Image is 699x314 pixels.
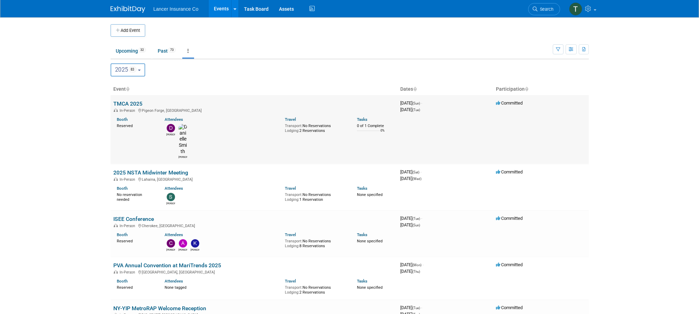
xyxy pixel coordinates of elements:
span: In-Person [120,224,137,228]
span: [DATE] [400,176,421,181]
a: Booth [117,232,128,237]
a: Travel [285,279,296,284]
span: (Sun) [412,223,420,227]
span: Committed [496,305,523,310]
img: Terrence Forrest [569,2,582,16]
a: 2025 NSTA Midwinter Meeting [113,169,188,176]
span: Search [538,7,553,12]
span: Lancer Insurance Co [154,6,199,12]
span: Committed [496,100,523,106]
div: 0 of 1 Complete [357,124,395,128]
div: Kim Castle [191,248,199,252]
img: In-Person Event [114,270,118,273]
span: (Tue) [412,217,420,221]
span: 83 [129,66,137,72]
div: Pigeon Forge, [GEOGRAPHIC_DATA] [113,107,395,113]
span: [DATE] [400,100,422,106]
span: (Mon) [412,263,421,267]
a: Search [528,3,560,15]
span: (Sat) [412,170,419,174]
a: Booth [117,117,128,122]
a: TMCA 2025 [113,100,142,107]
span: Transport: [285,239,303,243]
a: PVA Annual Convention at MariTrends 2025 [113,262,221,269]
td: 0% [381,129,385,138]
div: Lahaina, [GEOGRAPHIC_DATA] [113,176,395,182]
span: 32 [138,47,146,53]
span: None specified [357,192,383,197]
span: Committed [496,216,523,221]
span: 73 [168,47,176,53]
a: Sort by Start Date [413,86,417,92]
div: Danielle Smith [178,155,187,159]
div: No Reservations 8 Reservations [285,237,347,248]
div: [GEOGRAPHIC_DATA], [GEOGRAPHIC_DATA] [113,269,395,275]
a: Travel [285,117,296,122]
a: Attendees [165,279,183,284]
span: [DATE] [400,216,422,221]
div: No Reservations 2 Reservations [285,284,347,295]
span: Committed [496,169,523,174]
th: Dates [397,83,493,95]
span: - [421,100,422,106]
a: Sort by Participation Type [525,86,528,92]
span: Committed [496,262,523,267]
span: Lodging: [285,244,299,248]
span: - [420,169,421,174]
span: - [421,216,422,221]
span: Transport: [285,124,303,128]
a: Tasks [357,186,367,191]
img: ExhibitDay [111,6,145,13]
a: Attendees [165,232,183,237]
a: Tasks [357,117,367,122]
span: [DATE] [400,262,423,267]
button: Add Event [111,24,145,37]
span: None specified [357,285,383,290]
img: Danielle Smith [178,124,187,155]
a: ISEE Conference [113,216,154,222]
a: Tasks [357,279,367,284]
img: Andy Miller [179,239,187,248]
span: Transport: [285,285,303,290]
div: Reserved [117,237,155,244]
img: Daniel Tomlinson [167,124,175,132]
a: Booth [117,186,128,191]
span: (Tue) [412,108,420,112]
span: (Tue) [412,306,420,310]
img: Kim Castle [191,239,199,248]
span: (Thu) [412,270,420,273]
span: - [422,262,423,267]
div: Andy Miller [178,248,187,252]
div: Reserved [117,122,155,128]
span: (Wed) [412,177,421,181]
span: In-Person [120,270,137,275]
span: - [421,305,422,310]
th: Event [111,83,397,95]
a: Travel [285,232,296,237]
img: Charline Pollard [167,239,175,248]
span: In-Person [120,108,137,113]
span: Lodging: [285,128,299,133]
a: Booth [117,279,128,284]
div: None tagged [165,284,280,290]
div: Daniel Tomlinson [166,132,175,136]
a: Upcoming32 [111,44,151,57]
span: [DATE] [400,222,420,227]
span: None specified [357,239,383,243]
a: Sort by Event Name [126,86,129,92]
a: Attendees [165,117,183,122]
span: Lodging: [285,290,299,295]
div: Charline Pollard [166,248,175,252]
span: In-Person [120,177,137,182]
div: Cherokee, [GEOGRAPHIC_DATA] [113,223,395,228]
a: Travel [285,186,296,191]
div: Steven O'Shea [166,201,175,205]
img: In-Person Event [114,108,118,112]
div: No Reservations 2 Reservations [285,122,347,133]
span: (Sun) [412,101,420,105]
button: 202583 [111,63,146,77]
span: Lodging: [285,197,299,202]
span: 2025 [115,66,137,73]
div: No reservation needed [117,191,155,202]
a: Tasks [357,232,367,237]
